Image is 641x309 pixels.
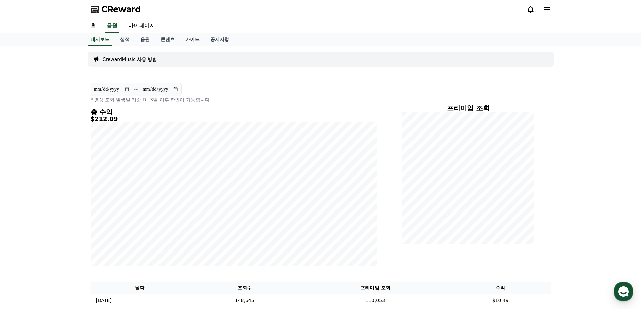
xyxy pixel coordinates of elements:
p: * 영상 조회 발생일 기준 D+3일 이후 확인이 가능합니다. [91,96,377,103]
th: 조회수 [189,282,300,294]
span: CReward [101,4,141,15]
p: ~ [134,85,138,93]
h4: 프리미엄 조회 [402,104,535,112]
h4: 총 수익 [91,108,377,116]
a: 음원 [135,33,155,46]
a: 가이드 [180,33,205,46]
a: 콘텐츠 [155,33,180,46]
th: 수익 [450,282,551,294]
a: 마이페이지 [123,19,161,33]
a: 홈 [85,19,101,33]
a: 대화 [44,213,87,230]
span: 대화 [62,224,70,229]
p: [DATE] [96,297,112,304]
a: CrewardMusic 사용 방법 [103,56,157,63]
h5: $212.09 [91,116,377,122]
a: 공지사항 [205,33,235,46]
th: 프리미엄 조회 [300,282,450,294]
a: 대시보드 [88,33,112,46]
a: CReward [91,4,141,15]
a: 설정 [87,213,129,230]
a: 음원 [105,19,119,33]
th: 날짜 [91,282,189,294]
td: $10.49 [450,294,551,307]
a: 실적 [115,33,135,46]
a: 홈 [2,213,44,230]
td: 148,645 [189,294,300,307]
span: 홈 [21,223,25,229]
span: 설정 [104,223,112,229]
td: 110,053 [300,294,450,307]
